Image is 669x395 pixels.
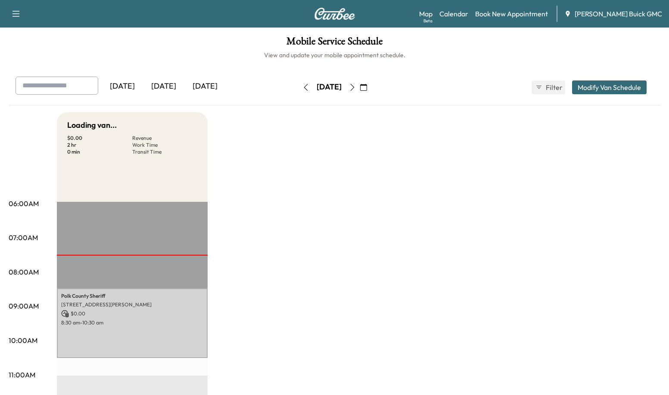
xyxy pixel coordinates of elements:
a: Calendar [439,9,468,19]
p: 8:30 am - 10:30 am [61,319,203,326]
div: [DATE] [102,77,143,96]
p: 09:00AM [9,301,39,311]
a: MapBeta [419,9,433,19]
p: Work Time [132,142,197,148]
button: Modify Van Schedule [572,80,647,94]
p: 11:00AM [9,370,35,380]
div: [DATE] [317,82,342,93]
span: Filter [546,82,561,93]
span: [PERSON_NAME] Buick GMC [575,9,662,19]
p: 06:00AM [9,198,39,209]
button: Filter [532,80,565,94]
div: Beta [423,18,433,24]
h6: View and update your mobile appointment schedule. [9,51,660,59]
p: $ 0.00 [61,310,203,318]
p: 10:00AM [9,335,37,346]
div: [DATE] [184,77,226,96]
p: Transit Time [132,148,197,155]
p: Polk County Sheriff [61,293,203,299]
p: [STREET_ADDRESS][PERSON_NAME] [61,301,203,308]
div: [DATE] [143,77,184,96]
p: $ 0.00 [67,135,132,142]
p: 08:00AM [9,267,39,277]
p: 07:00AM [9,232,38,243]
img: Curbee Logo [314,8,355,20]
a: Book New Appointment [475,9,548,19]
p: Revenue [132,135,197,142]
p: 2 hr [67,142,132,148]
h1: Mobile Service Schedule [9,36,660,51]
h5: Loading van... [67,119,117,131]
p: 0 min [67,148,132,155]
